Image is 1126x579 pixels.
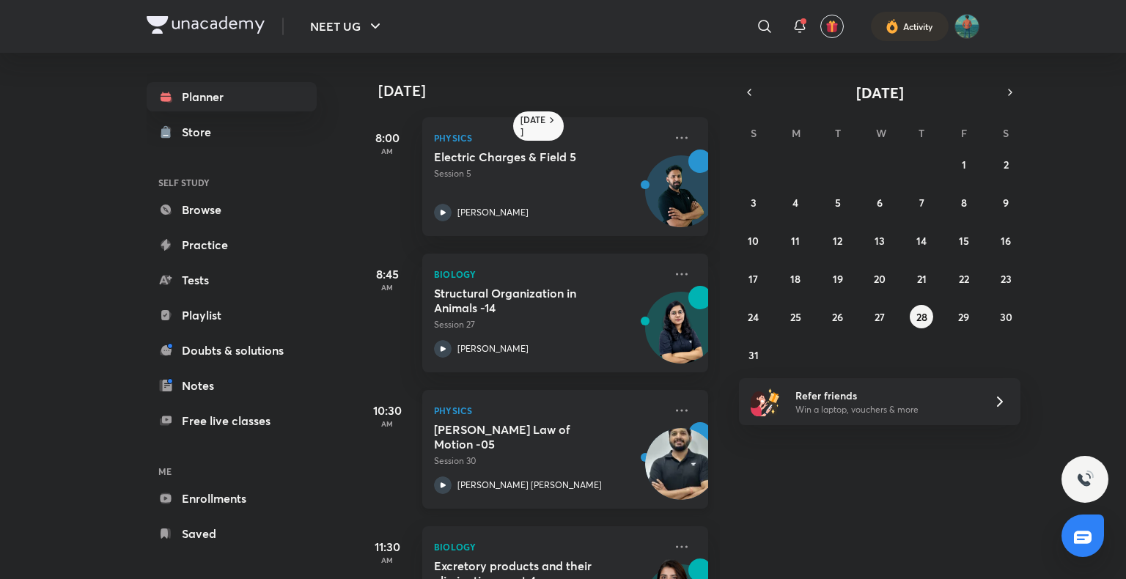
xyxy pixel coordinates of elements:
[877,196,883,210] abbr: August 6, 2025
[742,343,765,366] button: August 31, 2025
[147,406,317,435] a: Free live classes
[917,272,927,286] abbr: August 21, 2025
[742,191,765,214] button: August 3, 2025
[457,342,529,355] p: [PERSON_NAME]
[954,14,979,39] img: Abhay
[1003,196,1009,210] abbr: August 9, 2025
[147,371,317,400] a: Notes
[994,152,1018,176] button: August 2, 2025
[874,272,886,286] abbr: August 20, 2025
[875,310,885,324] abbr: August 27, 2025
[886,18,899,35] img: activity
[434,454,664,468] p: Session 30
[748,310,759,324] abbr: August 24, 2025
[784,229,807,252] button: August 11, 2025
[742,305,765,328] button: August 24, 2025
[958,310,969,324] abbr: August 29, 2025
[835,126,841,140] abbr: Tuesday
[147,300,317,330] a: Playlist
[795,403,976,416] p: Win a laptop, vouchers & more
[147,265,317,295] a: Tests
[358,147,416,155] p: AM
[434,265,664,283] p: Biology
[147,16,265,37] a: Company Logo
[147,519,317,548] a: Saved
[952,191,976,214] button: August 8, 2025
[147,117,317,147] a: Store
[820,15,844,38] button: avatar
[147,459,317,484] h6: ME
[434,167,664,180] p: Session 5
[876,126,886,140] abbr: Wednesday
[952,305,976,328] button: August 29, 2025
[910,305,933,328] button: August 28, 2025
[790,310,801,324] abbr: August 25, 2025
[182,123,220,141] div: Store
[875,234,885,248] abbr: August 13, 2025
[994,267,1018,290] button: August 23, 2025
[748,234,759,248] abbr: August 10, 2025
[1004,158,1009,172] abbr: August 2, 2025
[751,387,780,416] img: referral
[792,196,798,210] abbr: August 4, 2025
[434,422,617,451] h5: Newton's Law of Motion -05
[1001,272,1012,286] abbr: August 23, 2025
[751,196,757,210] abbr: August 3, 2025
[434,286,617,315] h5: Structural Organization in Animals -14
[868,305,891,328] button: August 27, 2025
[910,191,933,214] button: August 7, 2025
[835,196,841,210] abbr: August 5, 2025
[784,267,807,290] button: August 18, 2025
[748,272,758,286] abbr: August 17, 2025
[826,191,850,214] button: August 5, 2025
[961,196,967,210] abbr: August 8, 2025
[994,191,1018,214] button: August 9, 2025
[832,310,843,324] abbr: August 26, 2025
[457,479,602,492] p: [PERSON_NAME] [PERSON_NAME]
[826,305,850,328] button: August 26, 2025
[962,158,966,172] abbr: August 1, 2025
[856,83,904,103] span: [DATE]
[147,336,317,365] a: Doubts & solutions
[910,267,933,290] button: August 21, 2025
[358,265,416,283] h5: 8:45
[919,126,924,140] abbr: Thursday
[916,310,927,324] abbr: August 28, 2025
[742,229,765,252] button: August 10, 2025
[868,191,891,214] button: August 6, 2025
[795,388,976,403] h6: Refer friends
[759,82,1000,103] button: [DATE]
[147,82,317,111] a: Planner
[868,229,891,252] button: August 13, 2025
[826,267,850,290] button: August 19, 2025
[961,126,967,140] abbr: Friday
[301,12,393,41] button: NEET UG
[358,129,416,147] h5: 8:00
[147,16,265,34] img: Company Logo
[952,152,976,176] button: August 1, 2025
[959,234,969,248] abbr: August 15, 2025
[784,191,807,214] button: August 4, 2025
[147,230,317,259] a: Practice
[147,484,317,513] a: Enrollments
[1001,234,1011,248] abbr: August 16, 2025
[1076,471,1094,488] img: ttu
[748,348,759,362] abbr: August 31, 2025
[358,556,416,564] p: AM
[826,229,850,252] button: August 12, 2025
[147,170,317,195] h6: SELF STUDY
[457,206,529,219] p: [PERSON_NAME]
[952,267,976,290] button: August 22, 2025
[994,305,1018,328] button: August 30, 2025
[1000,310,1012,324] abbr: August 30, 2025
[833,272,843,286] abbr: August 19, 2025
[434,402,664,419] p: Physics
[646,163,716,234] img: Avatar
[646,300,716,370] img: Avatar
[434,129,664,147] p: Physics
[358,402,416,419] h5: 10:30
[358,283,416,292] p: AM
[959,272,969,286] abbr: August 22, 2025
[751,126,757,140] abbr: Sunday
[868,267,891,290] button: August 20, 2025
